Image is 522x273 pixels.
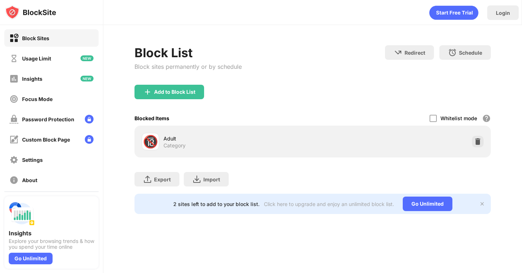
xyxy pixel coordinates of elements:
img: lock-menu.svg [85,115,94,123]
img: new-icon.svg [80,76,94,81]
img: logo-blocksite.svg [5,5,56,20]
img: focus-off.svg [9,94,18,104]
div: Focus Mode [22,96,53,102]
div: Adult [163,135,312,142]
div: Block List [134,45,242,60]
div: Insights [9,230,94,237]
div: Import [203,176,220,182]
div: Password Protection [22,116,74,122]
img: about-off.svg [9,176,18,185]
div: Block Sites [22,35,49,41]
div: Login [496,10,510,16]
img: new-icon.svg [80,55,94,61]
img: settings-off.svg [9,155,18,164]
div: Explore your browsing trends & how you spend your time online [9,238,94,250]
div: Schedule [459,50,482,56]
img: insights-off.svg [9,74,18,83]
img: x-button.svg [479,201,485,207]
div: Settings [22,157,43,163]
div: 2 sites left to add to your block list. [173,201,260,207]
div: 🔞 [143,134,158,149]
div: Export [154,176,171,182]
img: lock-menu.svg [85,135,94,144]
div: Insights [22,76,42,82]
div: Go Unlimited [9,253,53,264]
div: About [22,177,37,183]
div: animation [429,5,478,20]
div: Category [163,142,186,149]
img: block-on.svg [9,34,18,43]
img: customize-block-page-off.svg [9,135,18,144]
div: Go Unlimited [403,197,452,211]
div: Block sites permanently or by schedule [134,63,242,70]
img: time-usage-off.svg [9,54,18,63]
div: Custom Block Page [22,136,70,143]
img: password-protection-off.svg [9,115,18,124]
div: Click here to upgrade and enjoy an unlimited block list. [264,201,394,207]
div: Usage Limit [22,55,51,62]
img: push-insights.svg [9,201,35,227]
div: Whitelist mode [440,115,477,121]
div: Blocked Items [134,115,169,121]
div: Redirect [405,50,425,56]
div: Add to Block List [154,89,195,95]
